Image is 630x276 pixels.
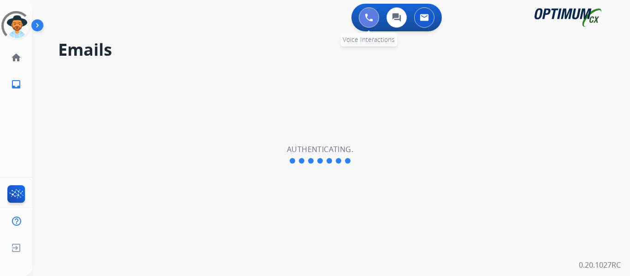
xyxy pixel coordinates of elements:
p: 0.20.1027RC [579,259,621,270]
h2: Emails [58,41,608,59]
span: Voice Interactions [343,35,395,44]
mat-icon: inbox [11,79,22,90]
h2: Authenticating. [287,144,353,155]
mat-icon: home [11,52,22,63]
